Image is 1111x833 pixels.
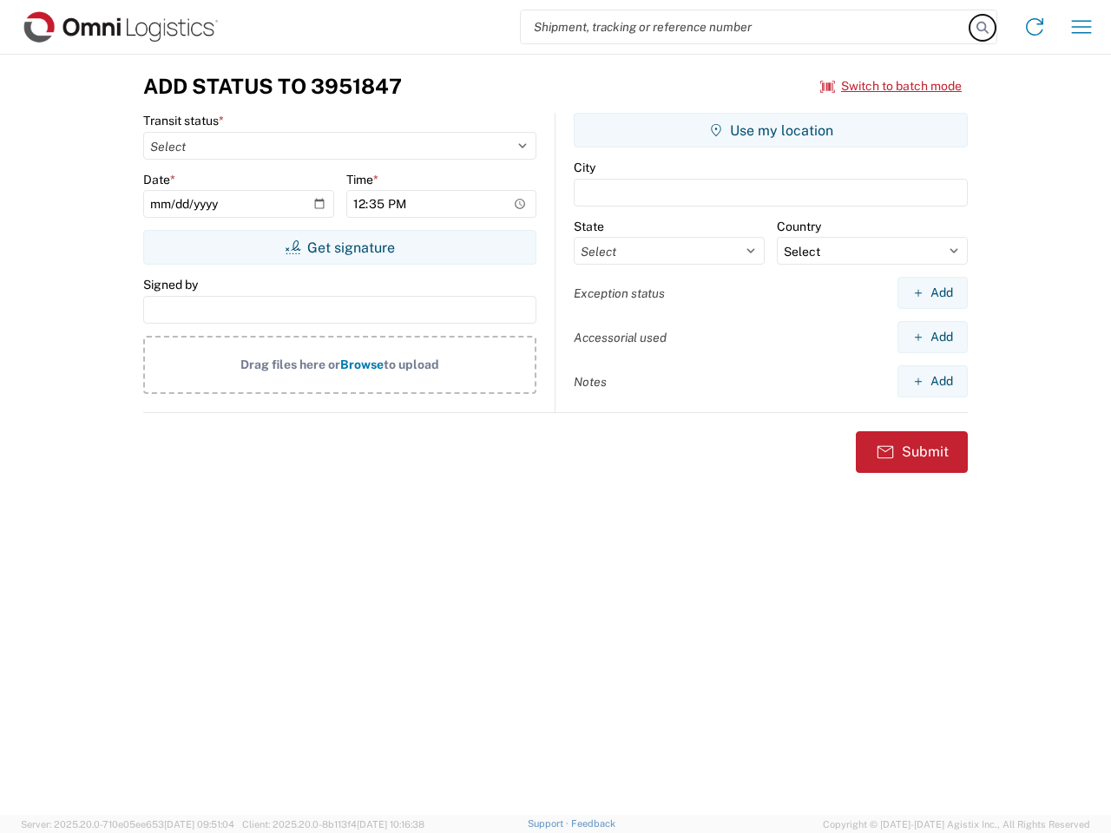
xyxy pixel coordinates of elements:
[574,374,607,390] label: Notes
[143,277,198,292] label: Signed by
[143,113,224,128] label: Transit status
[521,10,970,43] input: Shipment, tracking or reference number
[897,321,968,353] button: Add
[346,172,378,187] label: Time
[897,277,968,309] button: Add
[574,330,667,345] label: Accessorial used
[897,365,968,397] button: Add
[384,357,439,371] span: to upload
[143,172,175,187] label: Date
[340,357,384,371] span: Browse
[823,817,1090,832] span: Copyright © [DATE]-[DATE] Agistix Inc., All Rights Reserved
[164,819,234,830] span: [DATE] 09:51:04
[856,431,968,473] button: Submit
[143,74,402,99] h3: Add Status to 3951847
[143,230,536,265] button: Get signature
[777,219,821,234] label: Country
[574,160,595,175] label: City
[242,819,424,830] span: Client: 2025.20.0-8b113f4
[240,357,340,371] span: Drag files here or
[571,818,615,829] a: Feedback
[357,819,424,830] span: [DATE] 10:16:38
[574,219,604,234] label: State
[820,72,962,101] button: Switch to batch mode
[574,113,968,148] button: Use my location
[574,285,665,301] label: Exception status
[21,819,234,830] span: Server: 2025.20.0-710e05ee653
[528,818,571,829] a: Support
